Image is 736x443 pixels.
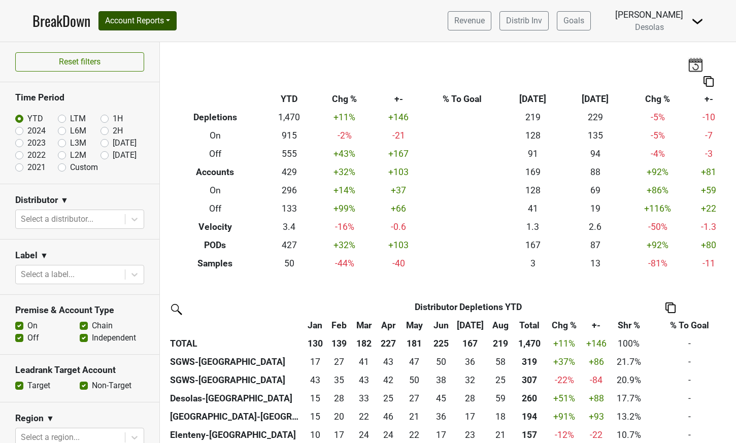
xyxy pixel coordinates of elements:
div: 24 [353,428,374,441]
th: Jul: activate to sort column ascending [453,316,487,334]
div: 58 [490,355,511,368]
label: Custom [70,161,98,174]
div: 15 [306,392,325,405]
div: 21 [403,410,426,423]
th: % To Goal [423,90,501,109]
th: PODs [168,236,263,254]
td: -10 [689,109,728,127]
div: 32 [456,373,485,387]
td: 555 [263,145,315,163]
th: 306.664 [513,371,545,389]
td: 47.167 [400,353,429,371]
td: 42.99 [303,371,327,389]
td: 20.5 [400,407,429,426]
th: Mar: activate to sort column ascending [351,316,377,334]
td: -3 [689,145,728,163]
label: 2H [113,125,123,137]
div: +93 [585,410,607,423]
td: 28.169 [327,389,351,407]
span: Desolas [635,22,664,32]
div: 50 [403,373,426,387]
label: Target [27,380,50,392]
label: [DATE] [113,137,137,149]
td: +86 % [626,182,689,200]
td: +51 % [546,389,583,407]
td: +66 [374,199,423,218]
img: Copy to clipboard [704,76,714,87]
label: [DATE] [113,149,137,161]
td: +37 % [546,353,583,371]
td: 21.7% [610,353,648,371]
th: TOTAL [168,334,303,353]
th: May: activate to sort column ascending [400,316,429,334]
div: 17 [456,410,485,423]
td: 427 [263,236,315,254]
td: 429 [263,163,315,182]
h3: Label [15,250,38,261]
a: BreakDown [32,10,90,31]
td: 27 [327,353,351,371]
th: +-: activate to sort column ascending [583,316,610,334]
button: Account Reports [98,11,177,30]
th: 1,470 [513,334,545,353]
div: +88 [585,392,607,405]
th: SGWS-[GEOGRAPHIC_DATA] [168,371,303,389]
th: Shr %: activate to sort column ascending [610,316,648,334]
td: 167 [501,236,564,254]
div: 194 [516,410,543,423]
div: 41 [353,355,374,368]
td: 20 [327,407,351,426]
button: Reset filters [15,52,144,72]
td: 24.668 [377,389,400,407]
td: -50 % [626,218,689,236]
label: On [27,320,38,332]
th: YTD [263,90,315,109]
div: 27 [403,392,426,405]
th: Chg %: activate to sort column ascending [546,316,583,334]
label: LTM [70,113,86,125]
th: 225 [428,334,453,353]
td: 16.5 [453,407,487,426]
div: 45 [431,392,451,405]
td: -40 [374,254,423,272]
div: 59 [490,392,511,405]
td: 94 [564,145,626,163]
h3: Region [15,413,44,424]
td: -5 % [626,127,689,145]
div: 25 [490,373,511,387]
td: 128 [501,127,564,145]
td: 41.834 [377,371,400,389]
label: 2021 [27,161,46,174]
td: -44 % [315,254,374,272]
td: 128 [501,182,564,200]
td: -22 % [546,371,583,389]
td: +92 % [626,163,689,182]
td: 87 [564,236,626,254]
th: [GEOGRAPHIC_DATA]-[GEOGRAPHIC_DATA] [168,407,303,426]
td: 20.9% [610,371,648,389]
td: 15 [303,407,327,426]
div: 28 [329,392,349,405]
th: 181 [400,334,429,353]
div: 21 [490,428,511,441]
th: +- [689,90,728,109]
td: +14 % [315,182,374,200]
th: 167 [453,334,487,353]
label: Non-Target [92,380,131,392]
label: L6M [70,125,86,137]
span: +11% [553,338,575,349]
div: 36 [431,410,451,423]
th: Chg % [315,90,374,109]
td: - [648,407,731,426]
td: 58.502 [487,389,514,407]
td: 15.002 [303,389,327,407]
div: 319 [516,355,543,368]
td: +37 [374,182,423,200]
span: +146 [586,338,607,349]
th: Desolas-[GEOGRAPHIC_DATA] [168,389,303,407]
td: +32 % [315,163,374,182]
h3: Leadrank Target Account [15,365,144,376]
th: &nbsp;: activate to sort column ascending [168,316,303,334]
td: +81 [689,163,728,182]
th: Total: activate to sort column ascending [513,316,545,334]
